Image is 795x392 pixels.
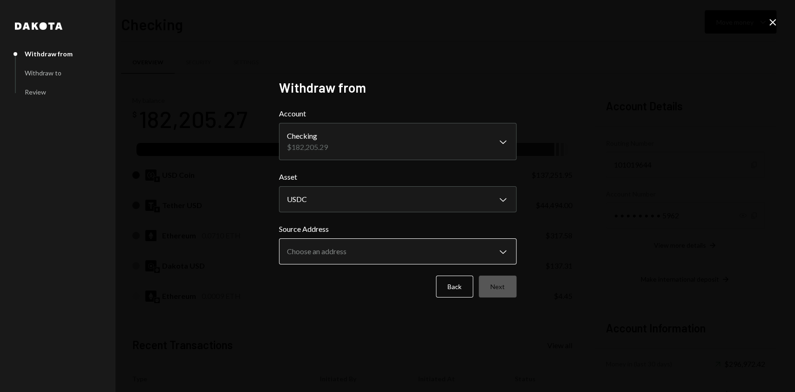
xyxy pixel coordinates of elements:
[279,123,516,160] button: Account
[279,223,516,235] label: Source Address
[279,108,516,119] label: Account
[436,276,473,297] button: Back
[279,238,516,264] button: Source Address
[25,50,73,58] div: Withdraw from
[279,171,516,182] label: Asset
[279,79,516,97] h2: Withdraw from
[279,186,516,212] button: Asset
[25,69,61,77] div: Withdraw to
[25,88,46,96] div: Review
